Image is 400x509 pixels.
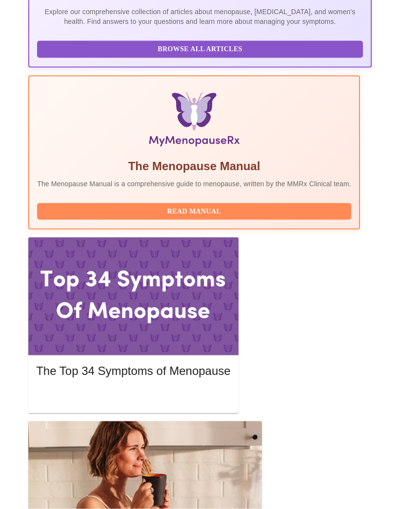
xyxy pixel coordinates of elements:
span: Browse All Articles [47,43,353,56]
button: Read More [36,388,230,405]
p: Explore our comprehensive collection of articles about menopause, [MEDICAL_DATA], and women's hea... [37,7,363,26]
img: Menopause Manual [87,92,301,151]
a: Browse All Articles [37,44,365,53]
button: Read Manual [37,203,351,220]
span: Read Manual [47,206,341,218]
h5: The Menopause Manual [37,158,351,174]
p: The Menopause Manual is a comprehensive guide to menopause, written by the MMRx Clinical team. [37,179,351,189]
h5: The Top 34 Symptoms of Menopause [36,363,230,379]
a: Read More [36,392,233,400]
span: Read More [46,391,220,403]
button: Browse All Articles [37,41,363,58]
a: Read Manual [37,207,354,215]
